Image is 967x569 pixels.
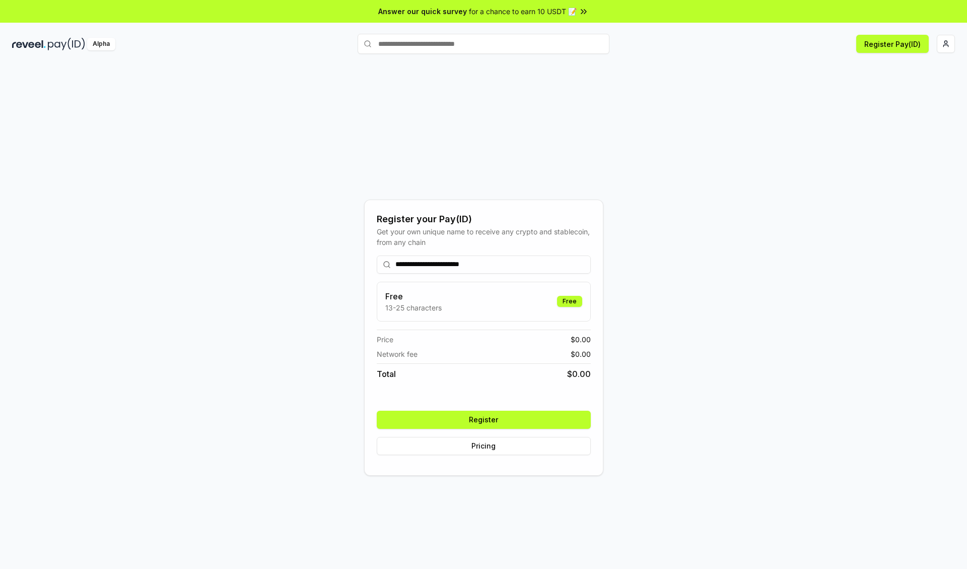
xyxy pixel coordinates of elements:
[856,35,929,53] button: Register Pay(ID)
[385,302,442,313] p: 13-25 characters
[48,38,85,50] img: pay_id
[377,212,591,226] div: Register your Pay(ID)
[377,334,393,345] span: Price
[377,368,396,380] span: Total
[377,437,591,455] button: Pricing
[571,334,591,345] span: $ 0.00
[378,6,467,17] span: Answer our quick survey
[377,411,591,429] button: Register
[571,349,591,359] span: $ 0.00
[385,290,442,302] h3: Free
[469,6,577,17] span: for a chance to earn 10 USDT 📝
[377,226,591,247] div: Get your own unique name to receive any crypto and stablecoin, from any chain
[567,368,591,380] span: $ 0.00
[557,296,582,307] div: Free
[12,38,46,50] img: reveel_dark
[377,349,418,359] span: Network fee
[87,38,115,50] div: Alpha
